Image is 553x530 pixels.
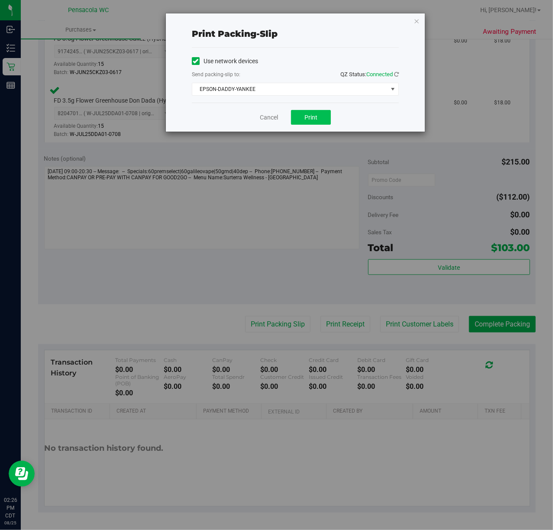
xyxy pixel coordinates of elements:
[388,83,398,95] span: select
[192,57,258,66] label: Use network devices
[9,461,35,487] iframe: Resource center
[260,113,278,122] a: Cancel
[366,71,393,78] span: Connected
[291,110,331,125] button: Print
[192,83,388,95] span: EPSON-DADDY-YANKEE
[192,29,278,39] span: Print packing-slip
[304,114,317,121] span: Print
[340,71,399,78] span: QZ Status:
[192,71,240,78] label: Send packing-slip to:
